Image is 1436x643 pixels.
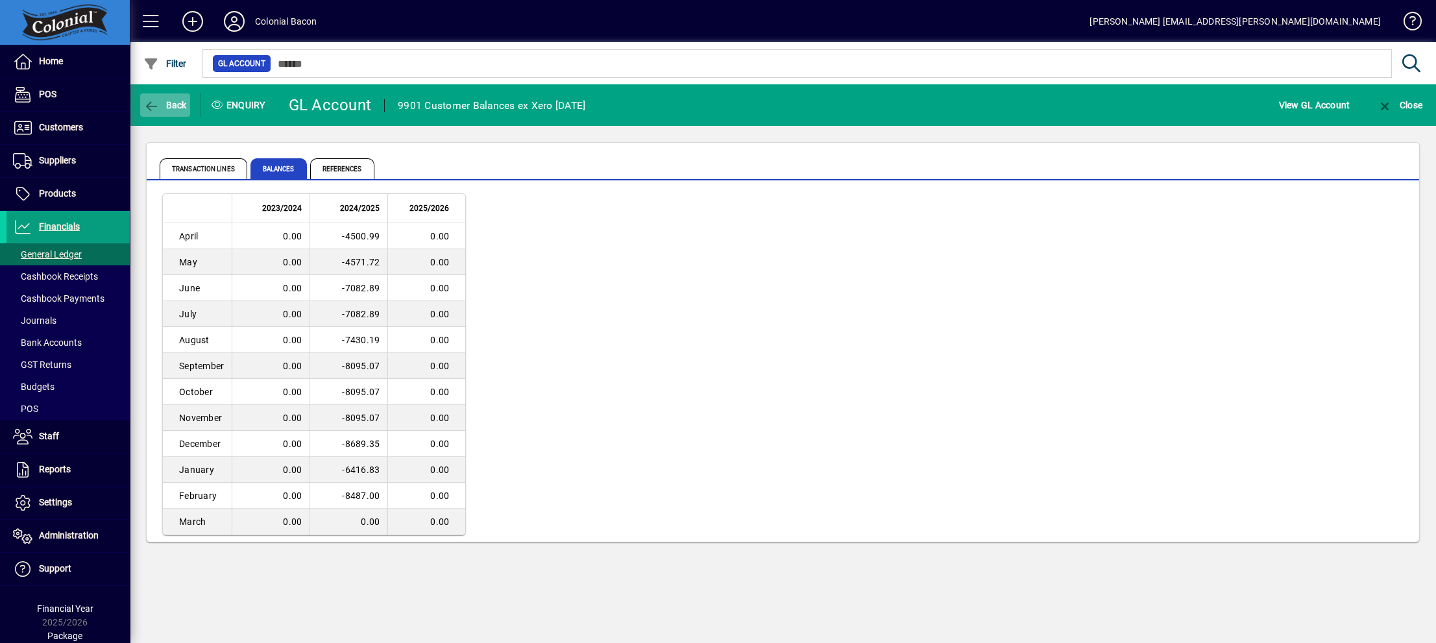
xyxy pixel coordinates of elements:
[1276,93,1354,117] button: View GL Account
[6,520,130,552] a: Administration
[289,95,372,115] div: GL Account
[1279,95,1350,115] span: View GL Account
[218,57,265,70] span: GL Account
[387,223,465,249] td: 0.00
[37,603,93,614] span: Financial Year
[163,223,232,249] td: April
[232,327,310,353] td: 0.00
[232,275,310,301] td: 0.00
[387,379,465,405] td: 0.00
[387,327,465,353] td: 0.00
[163,483,232,509] td: February
[39,497,72,507] span: Settings
[201,95,279,115] div: Enquiry
[163,431,232,457] td: December
[6,265,130,287] a: Cashbook Receipts
[39,122,83,132] span: Customers
[130,93,201,117] app-page-header-button: Back
[387,353,465,379] td: 0.00
[232,301,310,327] td: 0.00
[6,112,130,144] a: Customers
[140,52,190,75] button: Filter
[6,178,130,210] a: Products
[310,353,387,379] td: -8095.07
[47,631,82,641] span: Package
[163,457,232,483] td: January
[310,301,387,327] td: -7082.89
[13,315,56,326] span: Journals
[6,332,130,354] a: Bank Accounts
[310,327,387,353] td: -7430.19
[232,249,310,275] td: 0.00
[6,45,130,78] a: Home
[39,563,71,574] span: Support
[310,249,387,275] td: -4571.72
[1089,11,1381,32] div: [PERSON_NAME] [EMAIL_ADDRESS][PERSON_NAME][DOMAIN_NAME]
[39,431,59,441] span: Staff
[6,398,130,420] a: POS
[143,100,187,110] span: Back
[262,201,302,215] span: 2023/2024
[387,249,465,275] td: 0.00
[310,405,387,431] td: -8095.07
[1377,100,1422,110] span: Close
[232,483,310,509] td: 0.00
[310,275,387,301] td: -7082.89
[409,201,449,215] span: 2025/2026
[6,243,130,265] a: General Ledger
[160,158,247,179] span: Transaction lines
[163,405,232,431] td: November
[310,483,387,509] td: -8487.00
[13,249,82,260] span: General Ledger
[387,483,465,509] td: 0.00
[163,249,232,275] td: May
[398,95,585,116] div: 9901 Customer Balances ex Xero [DATE]
[13,337,82,348] span: Bank Accounts
[1374,93,1426,117] button: Close
[387,405,465,431] td: 0.00
[232,353,310,379] td: 0.00
[163,327,232,353] td: August
[213,10,255,33] button: Profile
[1394,3,1420,45] a: Knowledge Base
[387,301,465,327] td: 0.00
[250,158,307,179] span: Balances
[255,11,317,32] div: Colonial Bacon
[39,221,80,232] span: Financials
[1363,93,1436,117] app-page-header-button: Close enquiry
[13,359,71,370] span: GST Returns
[6,287,130,309] a: Cashbook Payments
[163,353,232,379] td: September
[6,420,130,453] a: Staff
[6,454,130,486] a: Reports
[6,376,130,398] a: Budgets
[387,509,465,535] td: 0.00
[163,301,232,327] td: July
[39,188,76,199] span: Products
[310,431,387,457] td: -8689.35
[6,354,130,376] a: GST Returns
[163,509,232,535] td: March
[232,431,310,457] td: 0.00
[6,79,130,111] a: POS
[6,553,130,585] a: Support
[387,275,465,301] td: 0.00
[387,431,465,457] td: 0.00
[163,379,232,405] td: October
[340,201,380,215] span: 2024/2025
[163,275,232,301] td: June
[310,379,387,405] td: -8095.07
[232,509,310,535] td: 0.00
[310,158,374,179] span: References
[13,271,98,282] span: Cashbook Receipts
[310,457,387,483] td: -6416.83
[232,379,310,405] td: 0.00
[13,404,38,414] span: POS
[6,487,130,519] a: Settings
[140,93,190,117] button: Back
[13,382,55,392] span: Budgets
[232,405,310,431] td: 0.00
[39,56,63,66] span: Home
[13,293,104,304] span: Cashbook Payments
[232,457,310,483] td: 0.00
